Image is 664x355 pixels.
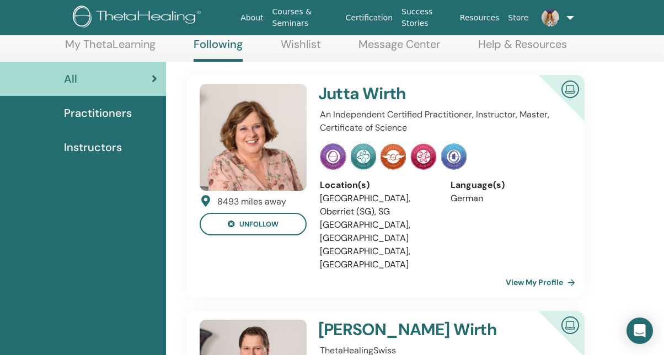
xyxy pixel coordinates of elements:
a: My ThetaLearning [65,37,156,59]
li: [GEOGRAPHIC_DATA], [GEOGRAPHIC_DATA] [320,218,434,245]
div: Language(s) [451,179,565,192]
li: [GEOGRAPHIC_DATA], [GEOGRAPHIC_DATA] [320,245,434,271]
a: Following [194,37,243,62]
a: About [236,8,267,28]
a: Resources [456,8,504,28]
div: 8493 miles away [217,195,286,208]
h4: [PERSON_NAME] Wirth [318,320,522,340]
a: Wishlist [281,37,321,59]
h4: Jutta Wirth [318,84,522,104]
img: Certified Online Instructor [557,76,583,101]
div: Certified Online Instructor [521,75,585,138]
img: default.jpg [200,84,307,191]
a: Courses & Seminars [268,2,341,34]
img: Certified Online Instructor [557,312,583,337]
span: Instructors [64,139,122,155]
a: Store [504,8,533,28]
img: default.jpg [542,9,559,26]
a: Message Center [358,37,440,59]
span: Practitioners [64,105,132,121]
li: German [451,192,565,205]
div: Open Intercom Messenger [626,318,653,344]
li: [GEOGRAPHIC_DATA], Oberriet (SG), SG [320,192,434,218]
a: Success Stories [397,2,456,34]
a: Help & Resources [478,37,567,59]
p: An Independent Certified Practitioner, Instructor, Master, Certificate of Science [320,108,564,135]
div: Location(s) [320,179,434,192]
img: logo.png [73,6,205,30]
span: All [64,71,77,87]
a: Certification [341,8,397,28]
button: unfollow [200,213,307,235]
a: View My Profile [506,271,580,293]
